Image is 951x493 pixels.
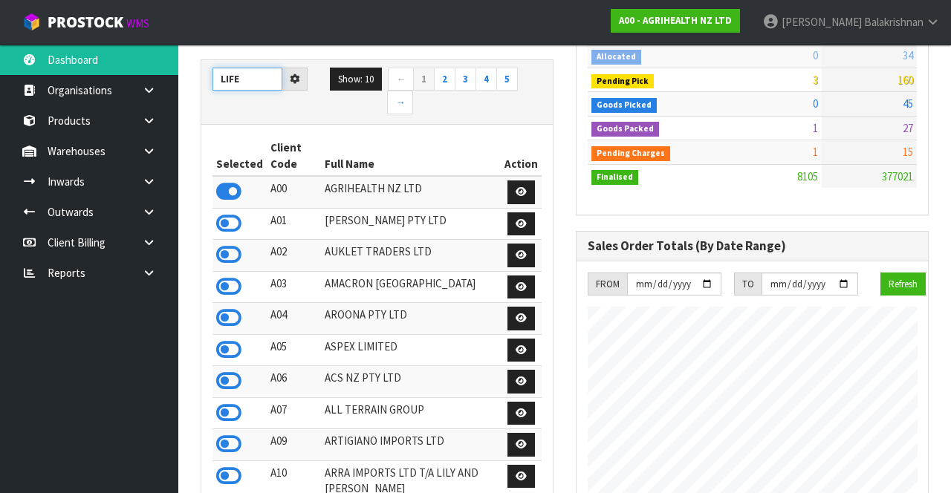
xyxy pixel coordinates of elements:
th: Client Code [267,136,321,176]
td: A02 [267,240,321,272]
td: ASPEX LIMITED [321,334,501,366]
td: ARTIGIANO IMPORTS LTD [321,429,501,461]
span: 0 [813,97,818,111]
td: A09 [267,429,321,461]
td: A00 [267,176,321,208]
nav: Page navigation [388,68,542,117]
span: 1 [813,145,818,159]
span: Finalised [591,170,638,185]
td: A04 [267,303,321,335]
input: Search clients [212,68,282,91]
a: 5 [496,68,518,91]
td: [PERSON_NAME] PTY LTD [321,208,501,240]
th: Selected [212,136,267,176]
span: 377021 [882,169,913,183]
small: WMS [126,16,149,30]
span: ProStock [48,13,123,32]
td: AGRIHEALTH NZ LTD [321,176,501,208]
span: Goods Picked [591,98,657,113]
td: A05 [267,334,321,366]
span: 34 [903,48,913,62]
td: AMACRON [GEOGRAPHIC_DATA] [321,271,501,303]
button: Show: 10 [330,68,382,91]
td: AUKLET TRADERS LTD [321,240,501,272]
h3: Sales Order Totals (By Date Range) [588,239,917,253]
td: A03 [267,271,321,303]
span: Goods Packed [591,122,659,137]
a: 3 [455,68,476,91]
strong: A00 - AGRIHEALTH NZ LTD [619,14,732,27]
div: TO [734,272,762,296]
th: Full Name [321,136,501,176]
a: 2 [434,68,455,91]
td: AROONA PTY LTD [321,303,501,335]
img: cube-alt.png [22,13,41,31]
button: Refresh [880,272,926,296]
span: Allocated [591,50,641,65]
span: 15 [903,145,913,159]
span: 3 [813,73,818,87]
div: FROM [588,272,627,296]
td: A01 [267,208,321,240]
td: ALL TERRAIN GROUP [321,397,501,429]
span: 0 [813,48,818,62]
span: Pending Pick [591,74,654,89]
a: ← [388,68,414,91]
a: 4 [475,68,497,91]
span: 1 [813,121,818,135]
a: A00 - AGRIHEALTH NZ LTD [611,9,740,33]
td: ACS NZ PTY LTD [321,366,501,398]
span: [PERSON_NAME] [782,15,862,29]
span: 27 [903,121,913,135]
span: Pending Charges [591,146,670,161]
span: 45 [903,97,913,111]
td: A06 [267,366,321,398]
a: 1 [413,68,435,91]
span: 8105 [797,169,818,183]
th: Action [501,136,542,176]
span: 160 [898,73,913,87]
span: Balakrishnan [864,15,924,29]
td: A07 [267,397,321,429]
a: → [387,91,413,114]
